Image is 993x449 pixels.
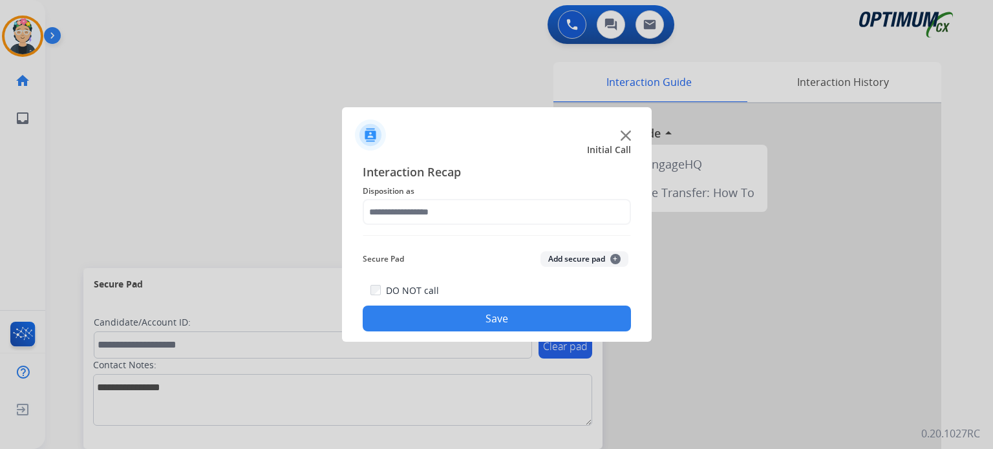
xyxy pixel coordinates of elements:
img: contactIcon [355,120,386,151]
p: 0.20.1027RC [921,426,980,441]
img: contact-recap-line.svg [363,235,631,236]
span: + [610,254,621,264]
label: DO NOT call [386,284,439,297]
span: Disposition as [363,183,631,199]
button: Add secure pad+ [540,251,628,267]
span: Secure Pad [363,251,404,267]
span: Initial Call [587,143,631,156]
button: Save [363,306,631,331]
span: Interaction Recap [363,163,631,183]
